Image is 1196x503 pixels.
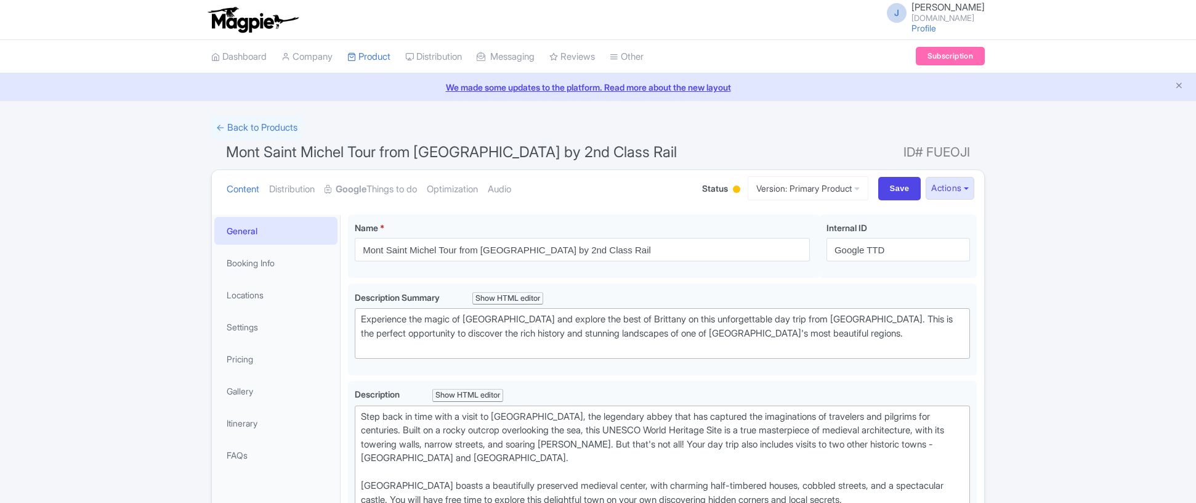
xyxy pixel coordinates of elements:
button: Actions [926,177,974,200]
span: Description [355,389,402,399]
a: Locations [214,281,337,309]
span: [PERSON_NAME] [911,1,985,13]
a: Distribution [269,170,315,209]
span: Mont Saint Michel Tour from [GEOGRAPHIC_DATA] by 2nd Class Rail [226,143,677,161]
a: Dashboard [211,40,267,74]
a: Booking Info [214,249,337,277]
div: Experience the magic of [GEOGRAPHIC_DATA] and explore the best of Brittany on this unforgettable ... [361,313,964,354]
strong: Google [336,182,366,197]
a: Other [610,40,644,74]
a: Messaging [477,40,535,74]
a: We made some updates to the platform. Read more about the new layout [7,81,1189,94]
span: Name [355,223,378,233]
a: Subscription [916,47,985,65]
a: Company [281,40,333,74]
div: Building [730,181,743,200]
a: Pricing [214,345,337,373]
a: Product [347,40,390,74]
span: Status [702,182,728,195]
a: ← Back to Products [211,116,302,140]
a: Content [227,170,259,209]
span: ID# FUEOJI [903,140,970,165]
a: Settings [214,313,337,341]
div: Show HTML editor [472,292,543,305]
a: Reviews [549,40,595,74]
a: GoogleThings to do [325,170,417,209]
a: Profile [911,23,936,33]
span: Internal ID [826,223,867,233]
small: [DOMAIN_NAME] [911,14,985,22]
input: Save [878,177,921,200]
a: General [214,217,337,245]
div: Show HTML editor [432,389,503,402]
a: Audio [488,170,511,209]
span: Description Summary [355,292,442,303]
a: Version: Primary Product [748,176,868,200]
a: Itinerary [214,409,337,437]
a: Gallery [214,377,337,405]
a: J [PERSON_NAME] [DOMAIN_NAME] [879,2,985,22]
a: FAQs [214,441,337,469]
a: Distribution [405,40,462,74]
span: J [887,3,907,23]
img: logo-ab69f6fb50320c5b225c76a69d11143b.png [205,6,301,33]
button: Close announcement [1174,80,1184,94]
a: Optimization [427,170,478,209]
